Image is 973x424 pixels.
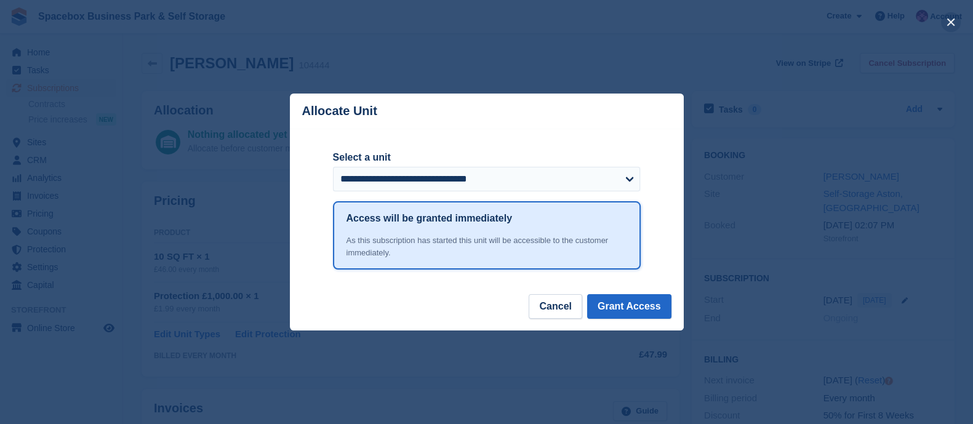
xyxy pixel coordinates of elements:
[302,104,377,118] p: Allocate Unit
[529,294,582,319] button: Cancel
[346,211,512,226] h1: Access will be granted immediately
[587,294,671,319] button: Grant Access
[346,234,627,258] div: As this subscription has started this unit will be accessible to the customer immediately.
[941,12,961,32] button: close
[333,150,641,165] label: Select a unit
